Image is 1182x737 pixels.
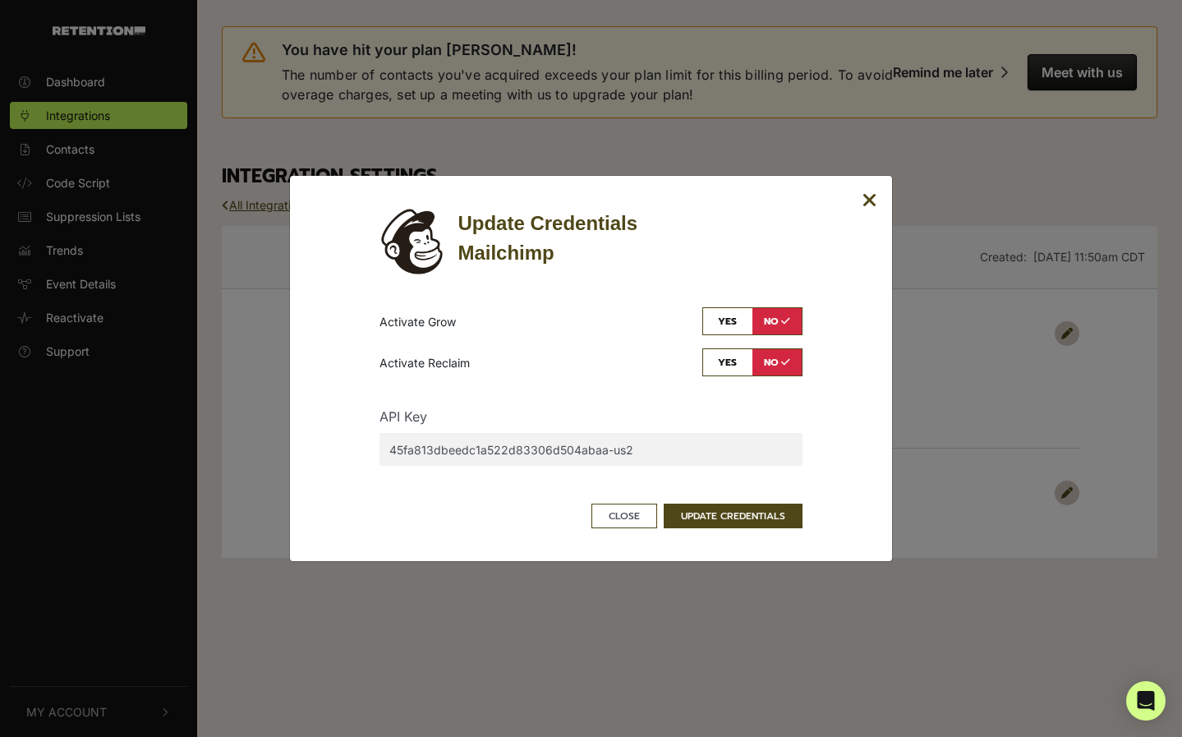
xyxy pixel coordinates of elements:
input: [API Key] [379,433,802,466]
button: UPDATE CREDENTIALS [664,504,803,528]
img: Mailchimp [379,209,445,274]
button: Close [591,504,657,528]
p: Activate Grow [379,313,456,330]
p: Activate Reclaim [379,354,470,371]
label: API Key [379,407,427,426]
div: Update Credentials [458,209,802,268]
strong: Mailchimp [458,242,554,264]
div: Open Intercom Messenger [1126,681,1166,721]
button: Close [862,191,877,211]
